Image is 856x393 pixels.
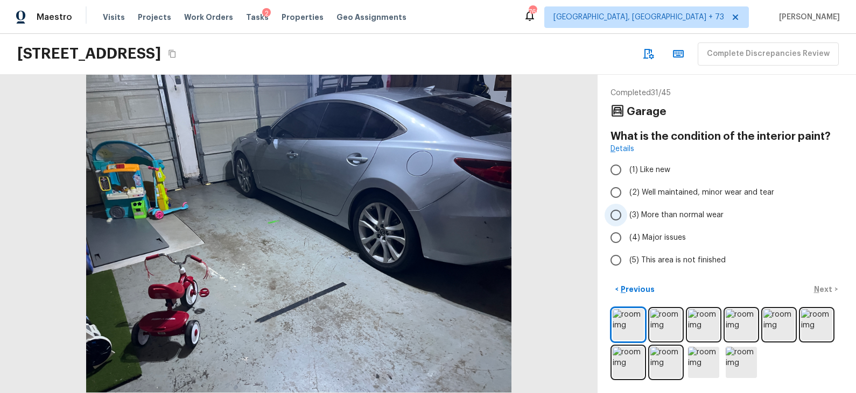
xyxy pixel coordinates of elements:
span: Tasks [246,13,269,21]
span: (4) Major issues [629,232,686,243]
span: (5) This area is not finished [629,255,726,266]
img: room img [688,309,719,340]
span: [PERSON_NAME] [775,12,840,23]
span: Projects [138,12,171,23]
span: Work Orders [184,12,233,23]
img: room img [613,347,644,378]
span: (3) More than normal wear [629,210,724,220]
img: room img [801,309,832,340]
div: 2 [262,8,271,19]
span: Visits [103,12,125,23]
span: Properties [282,12,324,23]
p: Completed 31 / 45 [611,88,843,98]
img: room img [688,347,719,378]
span: [GEOGRAPHIC_DATA], [GEOGRAPHIC_DATA] + 73 [553,12,724,23]
a: Details [611,144,634,154]
img: room img [650,309,682,340]
img: room img [726,309,757,340]
span: Geo Assignments [336,12,406,23]
button: Copy Address [165,47,179,61]
img: room img [650,347,682,378]
img: room img [613,309,644,340]
h4: What is the condition of the interior paint? [611,130,843,144]
img: room img [763,309,795,340]
p: Previous [619,284,655,295]
img: room img [726,347,757,378]
span: (2) Well maintained, minor wear and tear [629,187,774,198]
h4: Garage [627,105,666,119]
span: (1) Like new [629,165,670,175]
h2: [STREET_ADDRESS] [17,44,161,63]
div: 769 [529,6,536,17]
span: Maestro [37,12,72,23]
button: <Previous [611,281,659,298]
